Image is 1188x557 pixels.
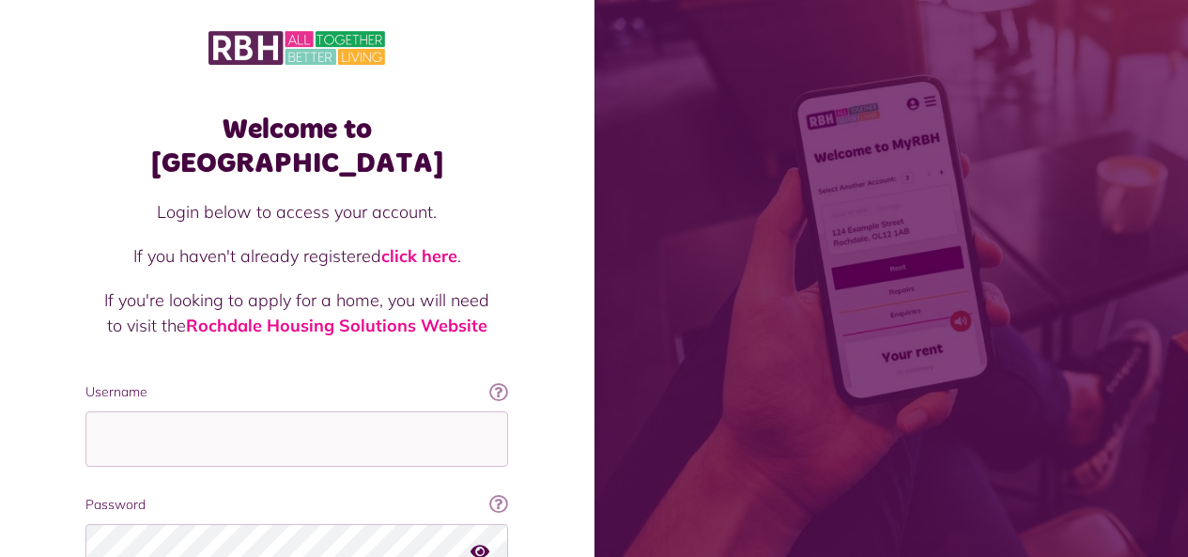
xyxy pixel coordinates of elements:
img: MyRBH [208,28,385,68]
label: Password [85,495,508,515]
label: Username [85,382,508,402]
h1: Welcome to [GEOGRAPHIC_DATA] [85,113,508,180]
a: click here [381,245,457,267]
a: Rochdale Housing Solutions Website [186,315,487,336]
p: Login below to access your account. [104,199,489,224]
p: If you haven't already registered . [104,243,489,269]
p: If you're looking to apply for a home, you will need to visit the [104,287,489,338]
